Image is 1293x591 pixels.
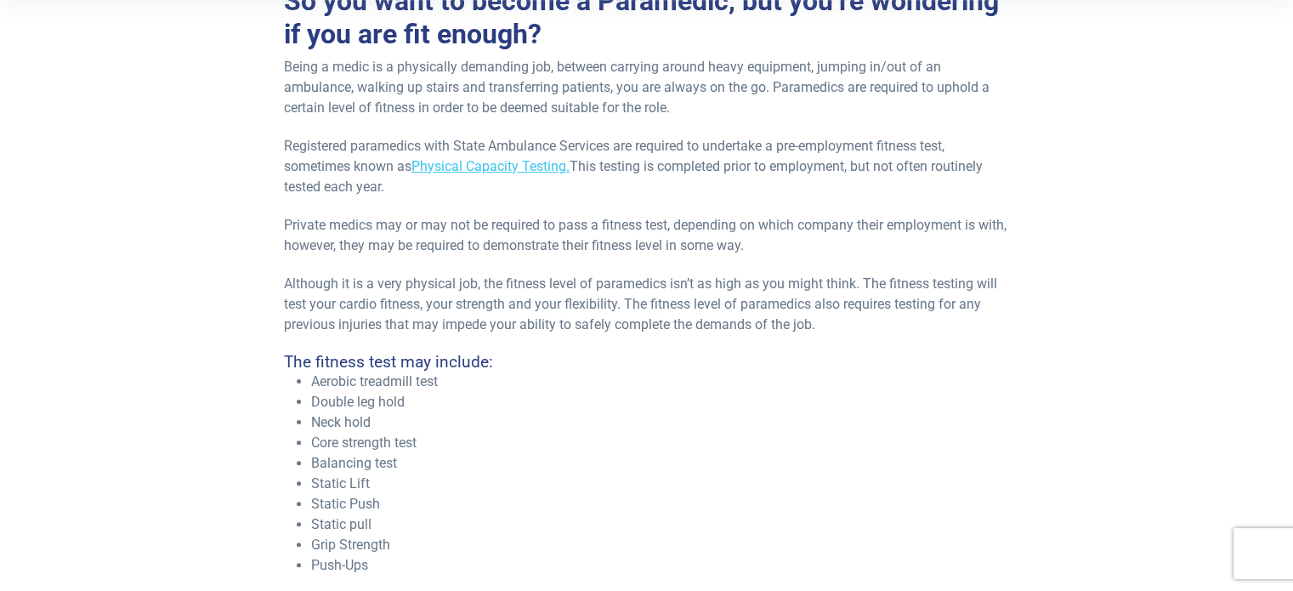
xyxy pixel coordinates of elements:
[284,136,1009,197] p: Registered paramedics with State Ambulance Services are required to undertake a pre-employment fi...
[311,433,1009,453] li: Core strength test
[284,352,1009,372] h4: The fitness test may include:
[284,215,1009,256] p: Private medics may or may not be required to pass a fitness test, depending on which company thei...
[311,412,1009,433] li: Neck hold
[311,453,1009,474] li: Balancing test
[284,274,1009,335] p: Although it is a very physical job, the fitness level of paramedics isn’t as high as you might th...
[311,555,1009,576] li: Push-Ups
[311,494,1009,514] li: Static Push
[411,158,570,174] a: Physical Capacity Testing.
[311,535,1009,555] li: Grip Strength
[311,514,1009,535] li: Static pull
[284,57,1009,118] p: Being a medic is a physically demanding job, between carrying around heavy equipment, jumping in/...
[311,474,1009,494] li: Static Lift
[311,392,1009,412] li: Double leg hold
[311,372,1009,392] li: Aerobic treadmill test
